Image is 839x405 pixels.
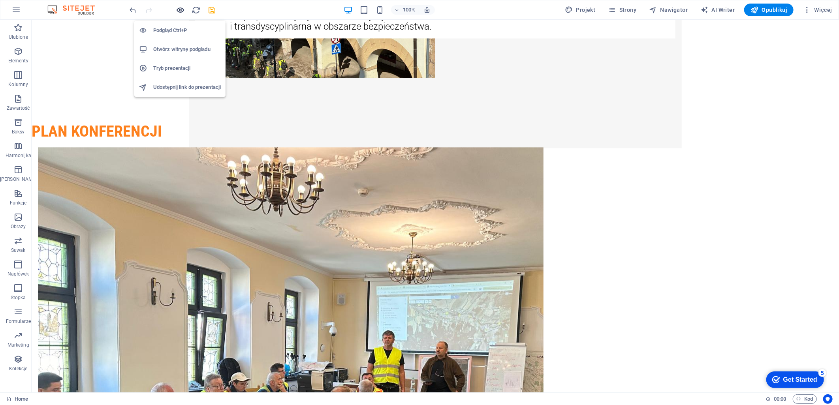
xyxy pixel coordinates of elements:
[6,318,31,324] p: Formularze
[646,4,691,16] button: Nawigator
[803,6,832,14] span: Więcej
[10,200,27,206] p: Funkcje
[11,294,26,301] p: Stopka
[208,6,217,15] i: Zapisz (Ctrl+S)
[6,394,28,404] a: Kliknij, aby anulować zaznaczenie. Kliknij dwukrotnie, aby otworzyć Strony
[823,394,833,404] button: Usercentrics
[58,2,66,9] div: 5
[11,247,26,253] p: Suwak
[391,5,419,15] button: 100%
[8,342,29,348] p: Marketing
[12,129,25,135] p: Boksy
[9,366,27,372] p: Kolekcje
[9,34,28,40] p: Ulubione
[423,6,431,13] i: Po zmianie rozmiaru automatycznie dostosowuje poziom powiększenia do wybranego urządzenia.
[153,45,221,54] h6: Otwórz witrynę podglądu
[562,4,598,16] button: Projekt
[129,6,138,15] i: Cofnij: Zmień tekst (Ctrl+Z)
[744,4,794,16] button: Opublikuj
[774,394,786,404] span: 00 00
[766,394,786,404] h6: Czas sesji
[128,5,138,15] button: undo
[565,6,595,14] span: Projekt
[23,9,57,16] div: Get Started
[8,81,28,88] p: Kolumny
[8,58,28,64] p: Elementy
[779,396,781,402] span: :
[6,152,31,159] p: Harmonijka
[796,394,813,404] span: Kod
[697,4,738,16] button: AI Writer
[6,4,64,21] div: Get Started 5 items remaining, 0% complete
[7,105,30,111] p: Zawartość
[751,6,787,14] span: Opublikuj
[192,6,201,15] i: Przeładuj stronę
[700,6,735,14] span: AI Writer
[8,271,29,277] p: Nagłówek
[153,26,221,35] h6: Podgląd Ctrl+P
[793,394,817,404] button: Kod
[207,5,217,15] button: save
[11,223,26,230] p: Obrazy
[403,5,416,15] h6: 100%
[153,82,221,92] h6: Udostępnij link do prezentacji
[45,5,105,15] img: Editor Logo
[649,6,688,14] span: Nawigator
[605,4,640,16] button: Strony
[608,6,637,14] span: Strony
[153,64,221,73] h6: Tryb prezentacji
[192,5,201,15] button: reload
[800,4,835,16] button: Więcej
[562,4,598,16] div: Projekt (Ctrl+Alt+Y)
